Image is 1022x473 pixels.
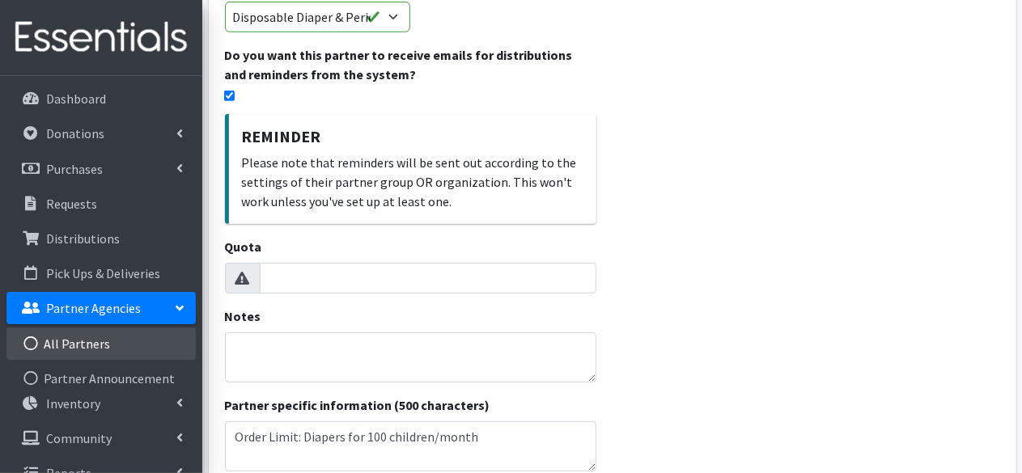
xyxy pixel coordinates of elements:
[46,230,120,247] p: Distributions
[46,430,112,446] p: Community
[225,237,262,256] label: Quota
[46,91,106,107] p: Dashboard
[225,395,490,415] label: Partner specific information (500 characters)
[46,196,97,212] p: Requests
[46,125,104,141] p: Donations
[46,395,100,412] p: Inventory
[6,11,196,65] img: HumanEssentials
[46,265,160,281] p: Pick Ups & Deliveries
[6,362,196,395] a: Partner Announcement
[225,306,261,326] label: Notes
[6,422,196,454] a: Community
[6,153,196,185] a: Purchases
[6,222,196,255] a: Distributions
[242,153,583,211] p: Please note that reminders will be sent out according to the settings of their partner group OR o...
[6,188,196,220] a: Requests
[6,387,196,420] a: Inventory
[6,257,196,289] a: Pick Ups & Deliveries
[6,327,196,360] a: All Partners
[46,300,141,316] p: Partner Agencies
[6,117,196,150] a: Donations
[6,292,196,324] a: Partner Agencies
[225,45,596,84] label: Do you want this partner to receive emails for distributions and reminders from the system?
[6,82,196,115] a: Dashboard
[46,161,103,177] p: Purchases
[242,127,583,146] h5: Reminder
